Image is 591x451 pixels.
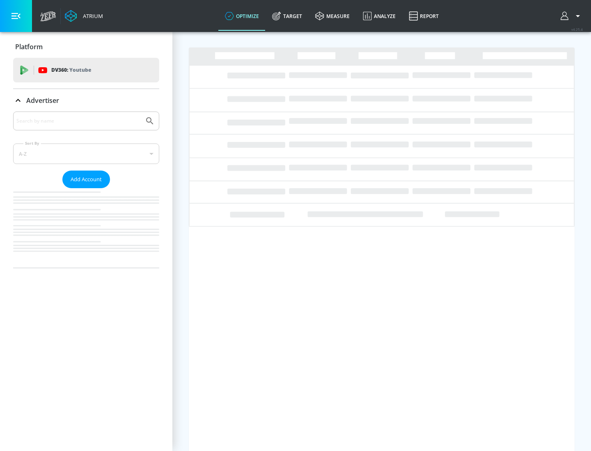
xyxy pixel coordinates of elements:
a: measure [309,1,356,31]
div: A-Z [13,143,159,164]
div: Atrium [80,12,103,20]
a: optimize [218,1,266,31]
div: Advertiser [13,89,159,112]
label: Sort By [23,141,41,146]
div: Advertiser [13,112,159,268]
div: Platform [13,35,159,58]
div: DV360: Youtube [13,58,159,82]
a: Atrium [65,10,103,22]
input: Search by name [16,116,141,126]
span: Add Account [71,175,102,184]
p: DV360: [51,66,91,75]
p: Advertiser [26,96,59,105]
p: Platform [15,42,43,51]
nav: list of Advertiser [13,188,159,268]
a: Analyze [356,1,402,31]
span: v 4.25.4 [571,27,583,32]
a: Report [402,1,445,31]
button: Add Account [62,171,110,188]
p: Youtube [69,66,91,74]
a: Target [266,1,309,31]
